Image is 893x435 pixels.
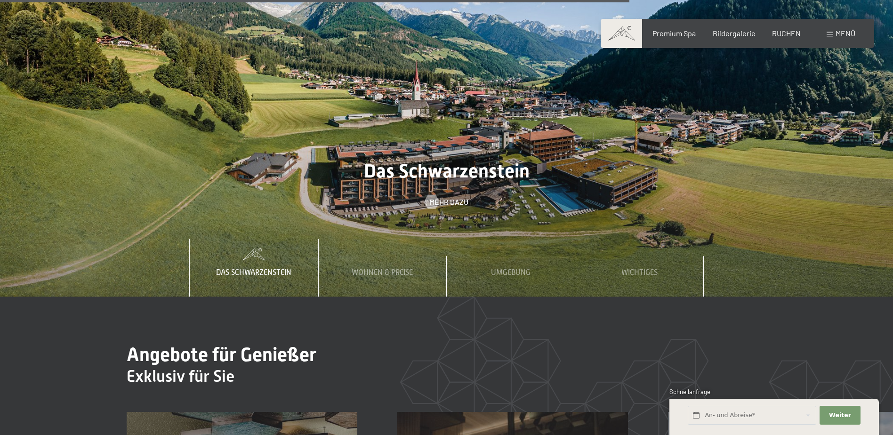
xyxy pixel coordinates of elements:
[772,29,801,38] a: BUCHEN
[364,160,530,182] span: Das Schwarzenstein
[652,29,696,38] a: Premium Spa
[429,197,468,207] span: Mehr dazu
[820,406,860,425] button: Weiter
[491,268,531,277] span: Umgebung
[621,268,658,277] span: Wichtiges
[216,268,291,277] span: Das Schwarzenstein
[127,367,234,386] span: Exklusiv für Sie
[425,197,468,207] a: Mehr dazu
[669,388,710,395] span: Schnellanfrage
[352,268,413,277] span: Wohnen & Preise
[127,344,316,366] span: Angebote für Genießer
[829,411,851,419] span: Weiter
[713,29,756,38] a: Bildergalerie
[836,29,855,38] span: Menü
